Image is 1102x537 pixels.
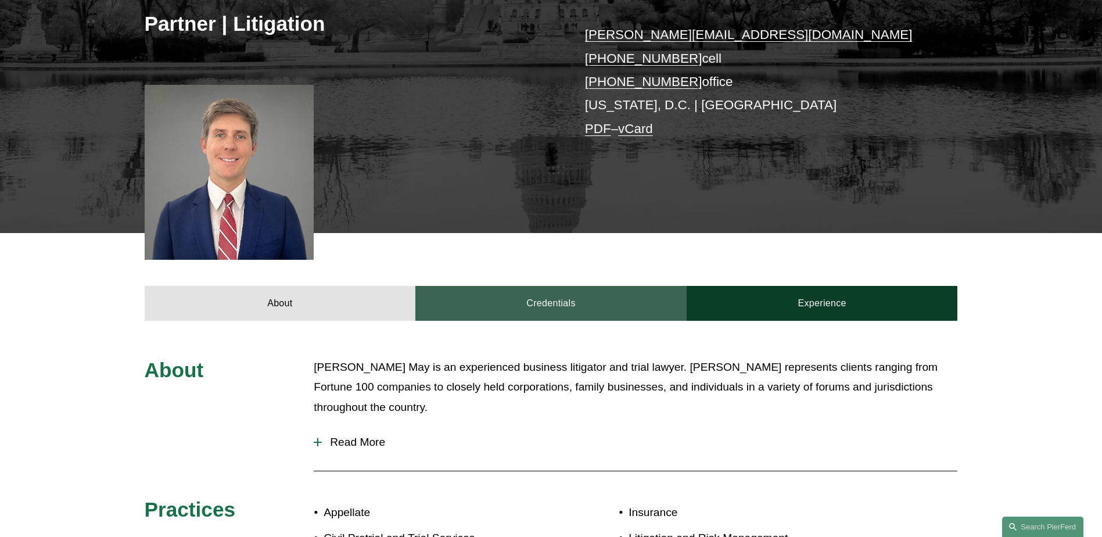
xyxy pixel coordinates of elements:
[145,286,416,321] a: About
[145,11,551,37] h3: Partner | Litigation
[585,51,702,66] a: [PHONE_NUMBER]
[585,23,924,141] p: cell office [US_STATE], D.C. | [GEOGRAPHIC_DATA] –
[585,121,611,136] a: PDF
[145,498,236,521] span: Practices
[322,436,957,449] span: Read More
[687,286,958,321] a: Experience
[314,357,957,418] p: [PERSON_NAME] May is an experienced business litigator and trial lawyer. [PERSON_NAME] represents...
[145,359,204,381] span: About
[629,503,890,523] p: Insurance
[585,27,913,42] a: [PERSON_NAME][EMAIL_ADDRESS][DOMAIN_NAME]
[1002,517,1083,537] a: Search this site
[314,427,957,457] button: Read More
[415,286,687,321] a: Credentials
[585,74,702,89] a: [PHONE_NUMBER]
[324,503,551,523] p: Appellate
[618,121,653,136] a: vCard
